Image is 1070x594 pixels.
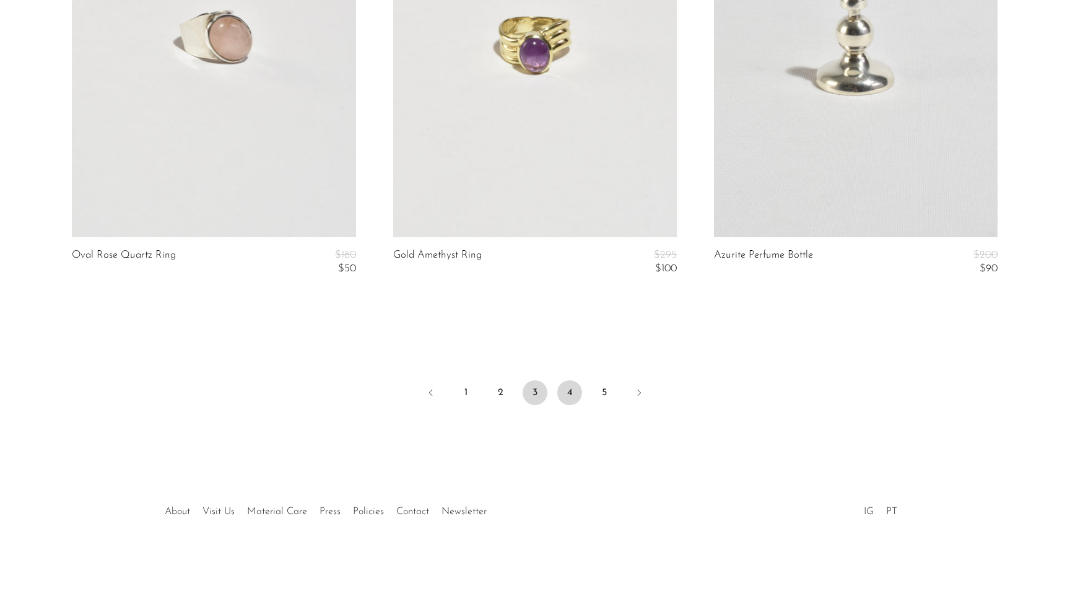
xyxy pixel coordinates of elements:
[523,380,547,405] span: 3
[353,507,384,517] a: Policies
[973,250,998,260] span: $200
[627,380,651,408] a: Next
[159,497,493,520] ul: Quick links
[396,507,429,517] a: Contact
[864,507,874,517] a: IG
[72,250,176,275] a: Oval Rose Quartz Ring
[335,250,356,260] span: $180
[247,507,307,517] a: Material Care
[338,263,356,274] span: $50
[202,507,235,517] a: Visit Us
[320,507,341,517] a: Press
[858,497,903,520] ul: Social Medias
[488,380,513,405] a: 2
[886,507,897,517] a: PT
[654,250,677,260] span: $295
[419,380,443,408] a: Previous
[453,380,478,405] a: 1
[165,507,190,517] a: About
[655,263,677,274] span: $100
[980,263,998,274] span: $90
[393,250,482,275] a: Gold Amethyst Ring
[592,380,617,405] a: 5
[557,380,582,405] a: 4
[714,250,813,275] a: Azurite Perfume Bottle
